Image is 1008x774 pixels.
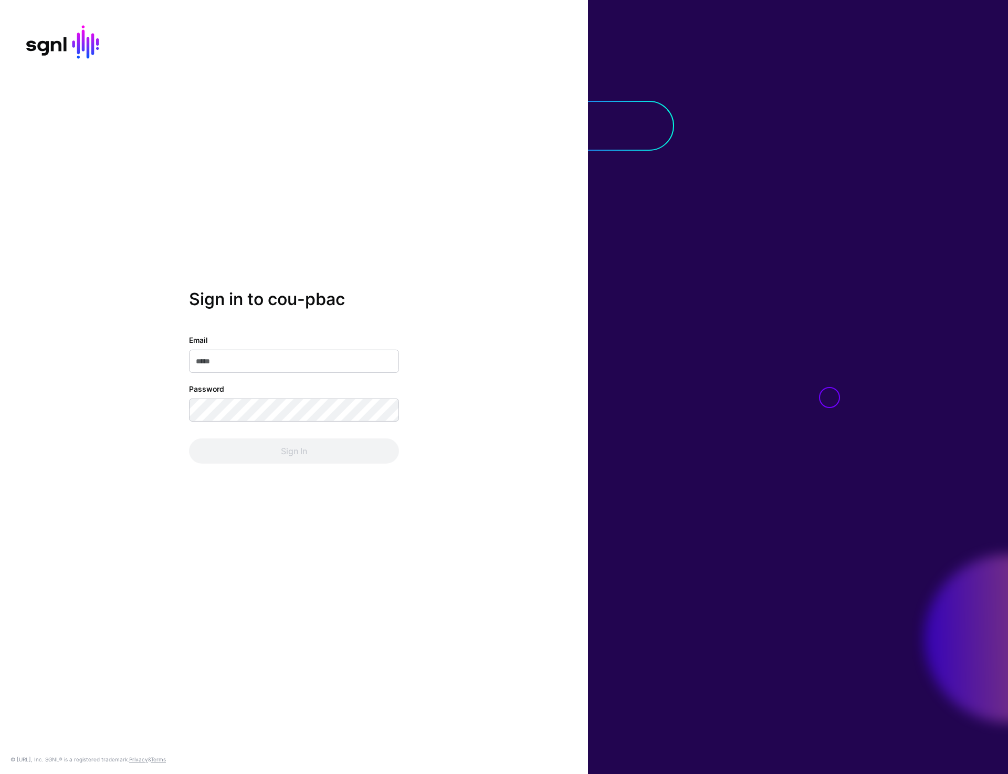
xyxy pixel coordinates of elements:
label: Password [189,383,224,394]
h2: Sign in to cou-pbac [189,289,399,309]
a: Privacy [129,756,148,762]
div: © [URL], Inc. SGNL® is a registered trademark. & [10,755,166,763]
label: Email [189,334,208,346]
a: Terms [151,756,166,762]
